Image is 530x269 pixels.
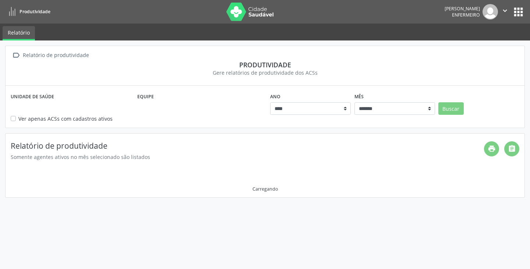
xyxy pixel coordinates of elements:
div: Relatório de produtividade [21,50,90,61]
img: img [483,4,498,20]
div: Gere relatórios de produtividade dos ACSs [11,69,519,77]
label: Unidade de saúde [11,91,54,102]
span: Produtividade [20,8,50,15]
label: Ver apenas ACSs com cadastros ativos [18,115,113,123]
i:  [11,50,21,61]
label: Mês [354,91,364,102]
a:  Relatório de produtividade [11,50,90,61]
button:  [498,4,512,20]
a: Produtividade [5,6,50,18]
div: Produtividade [11,61,519,69]
div: Somente agentes ativos no mês selecionado são listados [11,153,484,161]
a: Relatório [3,26,35,40]
label: Equipe [137,91,154,102]
button: Buscar [438,102,464,115]
label: Ano [270,91,280,102]
h4: Relatório de produtividade [11,141,484,151]
div: [PERSON_NAME] [445,6,480,12]
span: Enfermeiro [452,12,480,18]
button: apps [512,6,525,18]
i:  [501,7,509,15]
div: Carregando [252,186,278,192]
